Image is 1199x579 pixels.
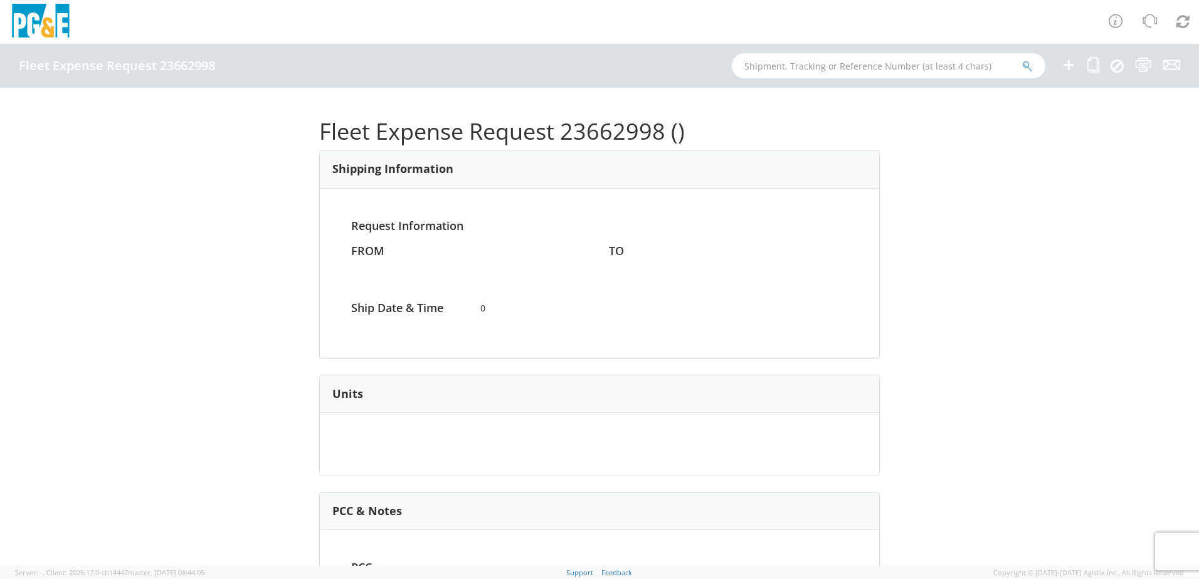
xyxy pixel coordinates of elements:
span: Copyright © [DATE]-[DATE] Agistix Inc., All Rights Reserved [993,568,1184,578]
h4: Request Information [351,220,848,232]
a: Support [566,568,593,577]
h4: FROM [351,245,590,258]
img: pge-logo-06675f144f4cfa6a6814.png [9,4,72,41]
span: Client: 2025.17.0-cb14447 [46,568,204,577]
h3: PCC & Notes [332,505,402,518]
input: Shipment, Tracking or Reference Number (at least 4 chars) [732,53,1045,78]
span: master, [DATE] 08:44:05 [128,568,204,577]
h4: Fleet Expense Request 23662998 [19,59,215,73]
span: , [43,568,45,577]
h4: PCC [342,561,471,574]
h4: Ship Date & Time [342,302,471,315]
h1: Fleet Expense Request 23662998 () [319,119,880,144]
span: Server: - [15,568,45,577]
a: Feedback [601,568,632,577]
h4: TO [609,245,848,258]
span: 0 [471,302,729,315]
h3: Units [332,388,363,400]
h3: Shipping Information [332,163,453,175]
